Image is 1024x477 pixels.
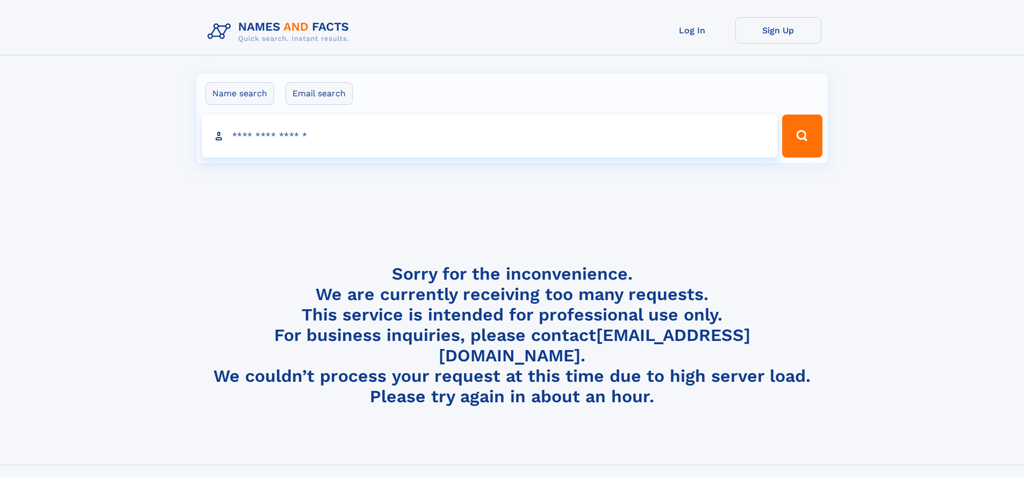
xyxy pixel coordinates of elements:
[782,115,822,158] button: Search Button
[439,325,750,366] a: [EMAIL_ADDRESS][DOMAIN_NAME]
[649,17,735,44] a: Log In
[285,82,353,105] label: Email search
[203,17,358,46] img: Logo Names and Facts
[203,264,821,407] h4: Sorry for the inconvenience. We are currently receiving too many requests. This service is intend...
[735,17,821,44] a: Sign Up
[202,115,778,158] input: search input
[205,82,274,105] label: Name search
